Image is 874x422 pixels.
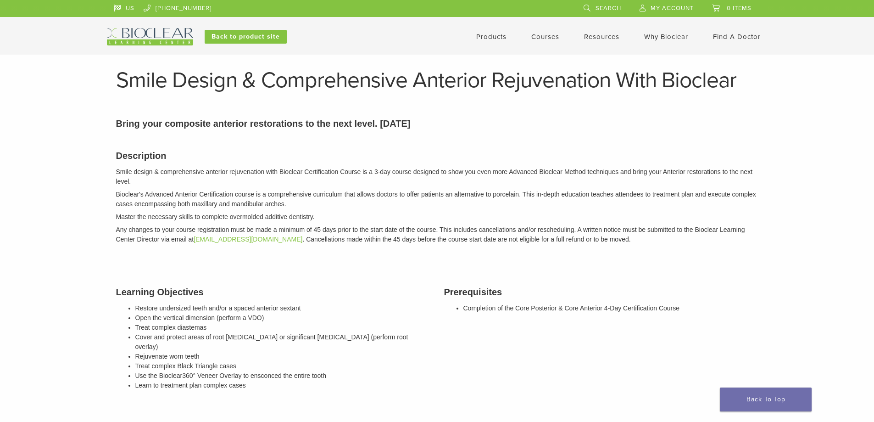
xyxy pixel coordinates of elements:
p: Smile design & comprehensive anterior rejuvenation with Bioclear Certification Course is a 3-day ... [116,167,758,186]
li: Treat complex Black Triangle cases [135,361,430,371]
a: Back to product site [205,30,287,44]
a: Find A Doctor [713,33,761,41]
li: Completion of the Core Posterior & Core Anterior 4-Day Certification Course [463,304,758,313]
p: Bring your composite anterior restorations to the next level. [DATE] [116,117,758,130]
li: Rejuvenate worn teeth [135,352,430,361]
a: Why Bioclear [644,33,688,41]
span: 0 items [727,5,752,12]
a: Resources [584,33,619,41]
a: Courses [531,33,559,41]
h3: Description [116,149,758,163]
li: Cover and protect areas of root [MEDICAL_DATA] or significant [MEDICAL_DATA] (perform root overlay) [135,332,430,352]
span: 360° Veneer Overlay to ensconced the entire tooth [182,372,326,379]
li: Restore undersized teeth and/or a spaced anterior sextant [135,304,430,313]
a: [EMAIL_ADDRESS][DOMAIN_NAME] [194,236,302,243]
p: Bioclear's Advanced Anterior Certification course is a comprehensive curriculum that allows docto... [116,190,758,209]
span: Learn to treatment plan complex cases [135,382,246,389]
span: My Account [651,5,694,12]
li: Treat complex diastemas [135,323,430,332]
h3: Prerequisites [444,285,758,299]
a: Products [476,33,507,41]
em: Any changes to your course registration must be made a minimum of 45 days prior to the start date... [116,226,745,243]
p: Master the necessary skills to complete overmolded additive dentistry. [116,212,758,222]
a: Back To Top [720,388,812,411]
li: Open the vertical dimension (perform a VDO) [135,313,430,323]
h1: Smile Design & Comprehensive Anterior Rejuvenation With Bioclear [116,69,758,91]
img: Bioclear [107,28,193,45]
li: Use the Bioclear [135,371,430,381]
h3: Learning Objectives [116,285,430,299]
span: Search [596,5,621,12]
